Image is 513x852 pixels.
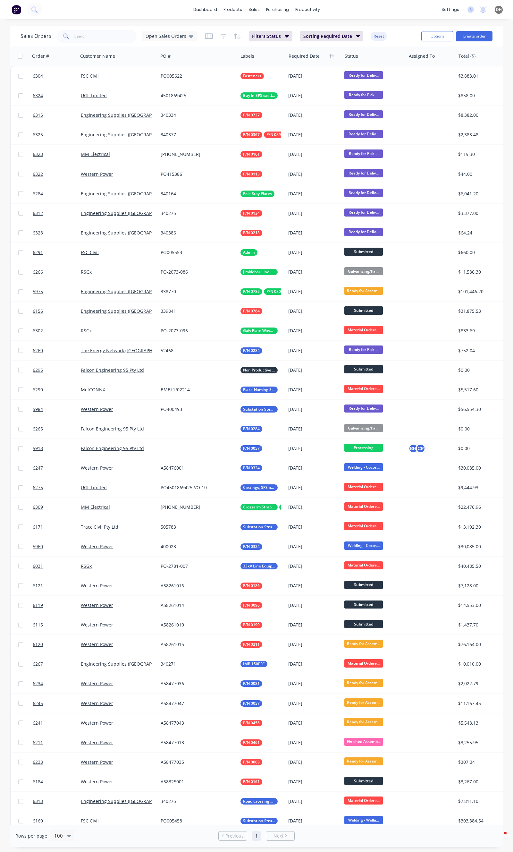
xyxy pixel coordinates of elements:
button: BHCR [408,444,425,453]
span: Crossarm Straps 1250mm [243,504,275,510]
div: Assigned To [409,53,435,59]
div: 340275 [161,210,231,217]
a: 6290 [33,380,81,399]
span: 6275 [33,484,43,491]
span: P/N 0898 [266,132,283,138]
span: 5913 [33,445,43,452]
div: $2,383.48 [458,132,508,138]
div: sales [245,5,263,14]
span: P/N 0190 [243,622,260,628]
a: 6211 [33,733,81,752]
span: Ready for Deliv... [344,71,383,79]
button: Filters:Status [249,31,292,41]
a: 5960 [33,537,81,556]
a: 6302 [33,321,81,340]
span: P/N 0134 [243,210,260,217]
button: Substation Structural Steel [240,818,278,824]
button: Sorting:Required Date [300,31,364,41]
div: $3,883.01 [458,73,508,79]
div: PO005622 [161,73,231,79]
a: 6241 [33,713,81,733]
div: $119.30 [458,151,508,158]
a: MM Electrical [81,151,110,157]
button: Non Productive Tasks [240,367,278,373]
button: P/N 0367P/N 0898 [240,132,286,138]
span: Ready for Deliv... [344,189,383,197]
a: Engineering Supplies ([GEOGRAPHIC_DATA]) Pty Ltd [81,112,190,118]
a: Western Power [81,406,113,412]
a: UGL Limited [81,484,107,490]
span: 6284 [33,191,43,197]
div: 340386 [161,230,231,236]
a: 5984 [33,400,81,419]
span: Ready for Pick ... [344,345,383,354]
a: Western Power [81,602,113,608]
div: $8,382.00 [458,112,508,118]
a: 6323 [33,145,81,164]
a: 6247 [33,458,81,478]
div: [DATE] [288,387,339,393]
div: Labels [240,53,254,59]
button: P/N 0284 [240,426,262,432]
div: PO415386 [161,171,231,177]
span: P/N 0764 [243,308,260,314]
div: [DATE] [288,288,339,295]
div: $11,586.30 [458,269,508,275]
span: 6160 [33,818,43,824]
span: 6247 [33,465,43,471]
a: 6324 [33,86,81,105]
span: Substation Structural Steel [243,818,275,824]
button: Crossarm Straps 1250mm [240,504,309,510]
button: Road Crossing Signs [240,798,278,805]
a: 6171 [33,517,81,537]
button: Pole Stay Plates [240,191,274,197]
a: 6184 [33,772,81,791]
span: 6302 [33,328,43,334]
div: PO-2073-096 [161,328,231,334]
div: $101,446.20 [458,288,508,295]
div: [DATE] [288,308,339,314]
span: P/N 0461 [243,739,260,746]
span: P/N 0057 [243,700,260,707]
span: 6119 [33,602,43,609]
span: P/N 0324 [243,543,260,550]
div: $0.00 [458,367,508,373]
span: Open Sales Orders [146,33,186,39]
button: P/N 0190 [240,622,262,628]
span: 6265 [33,426,43,432]
a: Engineering Supplies ([GEOGRAPHIC_DATA]) Pty Ltd [81,308,190,314]
span: 6211 [33,739,43,746]
span: 6120 [33,641,43,648]
a: Engineering Supplies ([GEOGRAPHIC_DATA]) Pty Ltd [81,288,190,294]
span: P/N 0161 [243,151,260,158]
div: [DATE] [288,347,339,354]
span: 6260 [33,347,43,354]
div: PO # [160,53,171,59]
button: P/N 0161 [240,779,262,785]
a: FSC Civil [81,249,99,255]
a: 6156 [33,302,81,321]
span: 6156 [33,308,43,314]
a: Engineering Supplies ([GEOGRAPHIC_DATA]) Pty Ltd [81,661,190,667]
a: Western Power [81,720,113,726]
a: MM Electrical [81,504,110,510]
span: 6322 [33,171,43,177]
span: Ready for Deliv... [344,130,383,138]
div: Status [345,53,358,59]
div: $6,041.20 [458,191,508,197]
a: 6322 [33,165,81,184]
span: Ready for Pick ... [344,91,383,99]
button: Buy in SPS casting [240,92,278,99]
a: Western Power [81,543,113,550]
a: RSGx [81,328,92,334]
div: PO005553 [161,249,231,256]
button: Fasteners [240,73,264,79]
span: 33kV Line Equipment [243,563,275,569]
span: Submitted [344,365,383,373]
button: P/N 0737 [240,112,262,118]
a: 6284 [33,184,81,203]
button: P/N 0324 [240,465,262,471]
span: P/N 0456 [243,720,260,726]
span: Castings, SPS and Buy In [243,484,275,491]
button: Jimblebar Line Equipment [240,269,278,275]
